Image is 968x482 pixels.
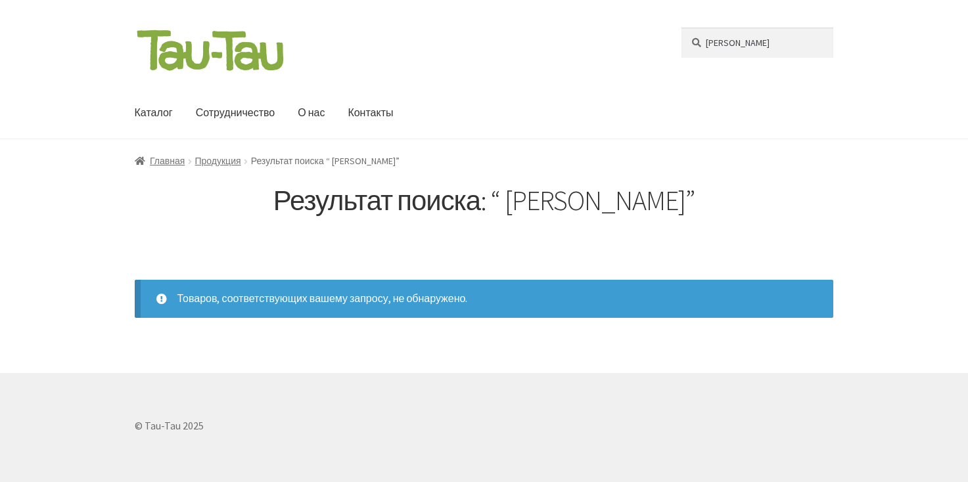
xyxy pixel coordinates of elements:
a: Главная [135,155,185,167]
span: / [241,154,251,169]
a: Сотрудничество [185,87,286,139]
h1: Результат поиска: “ [PERSON_NAME]” [135,184,834,217]
nav: Основное меню [135,87,651,139]
a: Продукция [195,155,241,167]
a: Контакты [337,87,403,139]
a: О нас [287,87,335,139]
span: / [185,154,195,169]
a: Каталог [124,87,183,139]
p: Товаров, соответствующих вашему запросу, не обнаружено. [135,280,834,318]
input: Поиск по товарам… [681,28,833,58]
nav: Результат поиска “ [PERSON_NAME]” [135,154,834,169]
div: © Tau-Tau 2025 [135,390,834,462]
img: Tau-Tau [135,28,286,73]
